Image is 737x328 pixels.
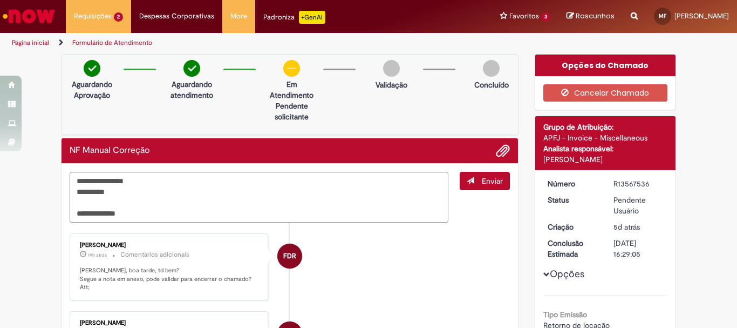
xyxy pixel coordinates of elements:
[460,172,510,190] button: Enviar
[613,222,664,232] div: 25/09/2025 15:51:40
[299,11,325,24] p: +GenAi
[613,178,664,189] div: R13567536
[543,84,668,102] button: Cancelar Chamado
[613,222,640,232] span: 5d atrás
[80,320,260,326] div: [PERSON_NAME]
[576,11,615,21] span: Rascunhos
[383,60,400,77] img: img-circle-grey.png
[70,172,448,223] textarea: Digite sua mensagem aqui...
[482,176,503,186] span: Enviar
[1,5,57,27] img: ServiceNow
[483,60,500,77] img: img-circle-grey.png
[541,12,550,22] span: 3
[674,11,729,21] span: [PERSON_NAME]
[74,11,112,22] span: Requisições
[265,79,318,101] p: Em Atendimento
[535,55,676,76] div: Opções do Chamado
[114,12,123,22] span: 2
[72,38,152,47] a: Formulário de Atendimento
[567,11,615,22] a: Rascunhos
[8,33,483,53] ul: Trilhas de página
[183,60,200,77] img: check-circle-green.png
[540,195,606,205] dt: Status
[66,79,118,101] p: Aguardando Aprovação
[509,11,539,22] span: Favoritos
[265,101,318,122] p: Pendente solicitante
[543,310,587,319] b: Tipo Emissão
[277,244,302,269] div: Fernando Da Rosa Moreira
[540,222,606,232] dt: Criação
[543,132,668,143] div: APFJ - Invoice - Miscellaneous
[540,178,606,189] dt: Número
[376,79,407,90] p: Validação
[80,242,260,249] div: [PERSON_NAME]
[613,238,664,259] div: [DATE] 16:29:05
[80,266,260,292] p: [PERSON_NAME], boa tarde, td bem? Segue a nota em anexo, pode validar para encerrar o chamado? Att;
[540,238,606,259] dt: Conclusão Estimada
[88,252,107,258] time: 29/09/2025 13:51:17
[166,79,218,101] p: Aguardando atendimento
[496,144,510,158] button: Adicionar anexos
[543,122,668,132] div: Grupo de Atribuição:
[543,143,668,154] div: Analista responsável:
[659,12,666,19] span: MF
[84,60,100,77] img: check-circle-green.png
[474,79,509,90] p: Concluído
[543,154,668,165] div: [PERSON_NAME]
[613,222,640,232] time: 25/09/2025 15:51:40
[230,11,247,22] span: More
[139,11,214,22] span: Despesas Corporativas
[12,38,49,47] a: Página inicial
[263,11,325,24] div: Padroniza
[88,252,107,258] span: 19h atrás
[283,60,300,77] img: circle-minus.png
[70,146,149,156] h2: NF Manual Correção Histórico de tíquete
[613,195,664,216] div: Pendente Usuário
[120,250,189,259] small: Comentários adicionais
[283,243,296,269] span: FDR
